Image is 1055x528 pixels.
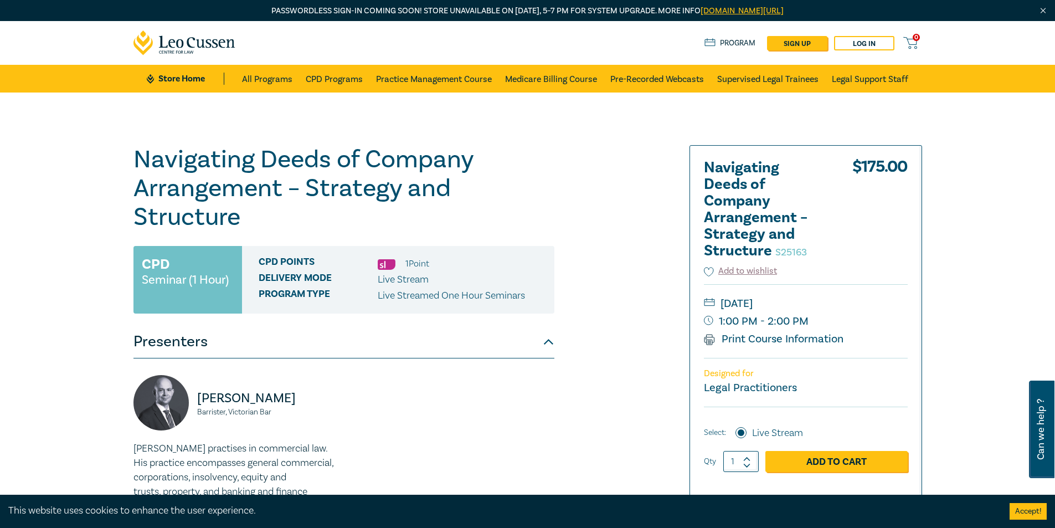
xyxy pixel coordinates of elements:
small: [DATE] [704,295,908,312]
img: Substantive Law [378,259,395,270]
small: Barrister, Victorian Bar [197,408,337,416]
span: Can we help ? [1036,387,1046,471]
input: 1 [723,451,759,472]
label: Qty [704,455,716,468]
p: [PERSON_NAME] [197,389,337,407]
label: Live Stream [752,426,803,440]
a: CPD Programs [306,65,363,93]
span: CPD Points [259,257,378,271]
a: Pre-Recorded Webcasts [610,65,704,93]
h1: Navigating Deeds of Company Arrangement – Strategy and Structure [133,145,554,232]
a: Log in [834,36,894,50]
span: Live Stream [378,273,429,286]
p: Designed for [704,368,908,379]
li: 1 Point [405,257,429,271]
a: Program [704,37,756,49]
img: Close [1038,6,1048,16]
small: Seminar (1 Hour) [142,274,229,285]
a: Practice Management Course [376,65,492,93]
a: Supervised Legal Trainees [717,65,819,93]
a: [DOMAIN_NAME][URL] [701,6,784,16]
span: Delivery Mode [259,273,378,287]
p: Passwordless sign-in coming soon! Store unavailable on [DATE], 5–7 PM for system upgrade. More info [133,5,922,17]
a: Medicare Billing Course [505,65,597,93]
p: [PERSON_NAME] practises in commercial law. His practice encompasses general commercial, corporati... [133,442,337,514]
a: All Programs [242,65,292,93]
div: $ 175.00 [852,160,908,265]
a: Legal Support Staff [832,65,908,93]
a: Store Home [147,73,224,85]
div: This website uses cookies to enhance the user experience. [8,504,993,518]
button: Accept cookies [1010,503,1047,520]
p: Live Streamed One Hour Seminars [378,289,525,303]
span: 0 [913,34,920,41]
a: sign up [767,36,827,50]
h3: CPD [142,254,169,274]
a: Add to Cart [765,451,908,472]
a: Print Course Information [704,332,844,346]
h2: Navigating Deeds of Company Arrangement – Strategy and Structure [704,160,826,259]
button: Presenters [133,325,554,358]
small: 1:00 PM - 2:00 PM [704,312,908,330]
span: Program type [259,289,378,303]
img: https://s3.ap-southeast-2.amazonaws.com/leo-cussen-store-production-content/Contacts/Sergio%20Fre... [133,375,189,430]
small: Legal Practitioners [704,381,797,395]
button: Add to wishlist [704,265,778,278]
small: S25163 [775,246,807,259]
span: Select: [704,427,726,439]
